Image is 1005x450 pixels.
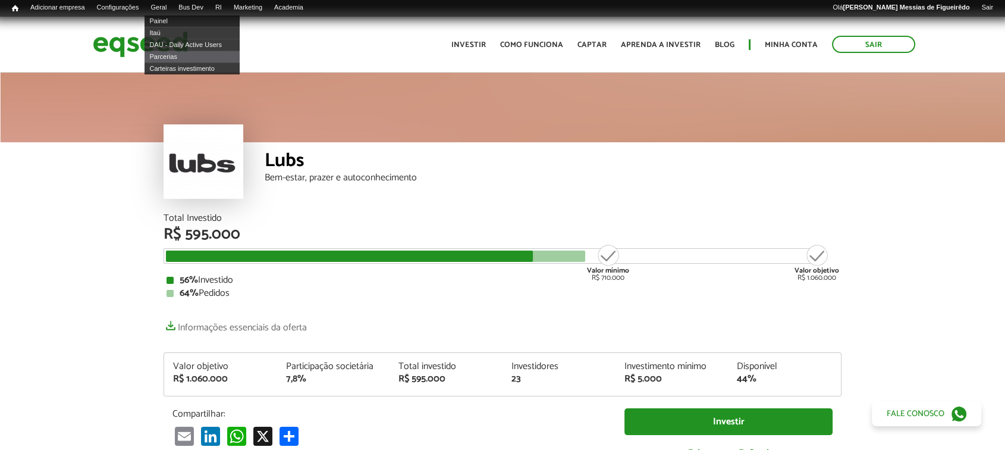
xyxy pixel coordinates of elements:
a: Academia [268,3,309,12]
a: LinkedIn [199,426,222,445]
div: R$ 595.000 [398,374,494,384]
div: Valor objetivo [173,362,268,371]
a: Email [172,426,196,445]
a: Sair [975,3,999,12]
div: Investido [167,276,838,285]
div: R$ 595.000 [164,227,841,242]
a: Início [6,3,24,14]
a: RI [209,3,228,12]
strong: 64% [180,285,199,301]
a: Adicionar empresa [24,3,91,12]
div: 44% [737,374,832,384]
a: Sair [832,36,915,53]
a: X [251,426,275,445]
div: 23 [511,374,607,384]
strong: Valor mínimo [587,265,629,276]
strong: Valor objetivo [794,265,839,276]
a: Compartilhar [277,426,301,445]
a: Informações essenciais da oferta [164,316,307,333]
a: Investir [451,41,486,49]
div: Total investido [398,362,494,371]
div: Bem-estar, prazer e autoconhecimento [265,173,841,183]
div: R$ 1.060.000 [794,243,839,282]
a: Como funciona [500,41,563,49]
a: Investir [624,408,833,435]
div: R$ 1.060.000 [173,374,268,384]
a: WhatsApp [225,426,249,445]
div: Lubs [265,151,841,173]
div: Disponível [737,362,832,371]
p: Compartilhar: [172,408,607,420]
div: Investidores [511,362,607,371]
a: Blog [715,41,734,49]
img: EqSeed [93,29,188,60]
a: Bus Dev [172,3,209,12]
strong: [PERSON_NAME] Messias de Figueirêdo [843,4,969,11]
div: R$ 5.000 [624,374,720,384]
a: Captar [577,41,607,49]
a: Olá[PERSON_NAME] Messias de Figueirêdo [827,3,975,12]
a: Aprenda a investir [621,41,701,49]
a: Painel [145,15,240,27]
div: Investimento mínimo [624,362,720,371]
a: Geral [145,3,172,12]
a: Minha conta [765,41,818,49]
div: Participação societária [286,362,381,371]
div: Pedidos [167,289,838,298]
a: Fale conosco [872,401,981,426]
div: 7,8% [286,374,381,384]
div: R$ 710.000 [586,243,630,282]
strong: 56% [180,272,198,288]
div: Total Investido [164,214,841,223]
a: Marketing [228,3,268,12]
span: Início [12,4,18,12]
a: Configurações [91,3,145,12]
